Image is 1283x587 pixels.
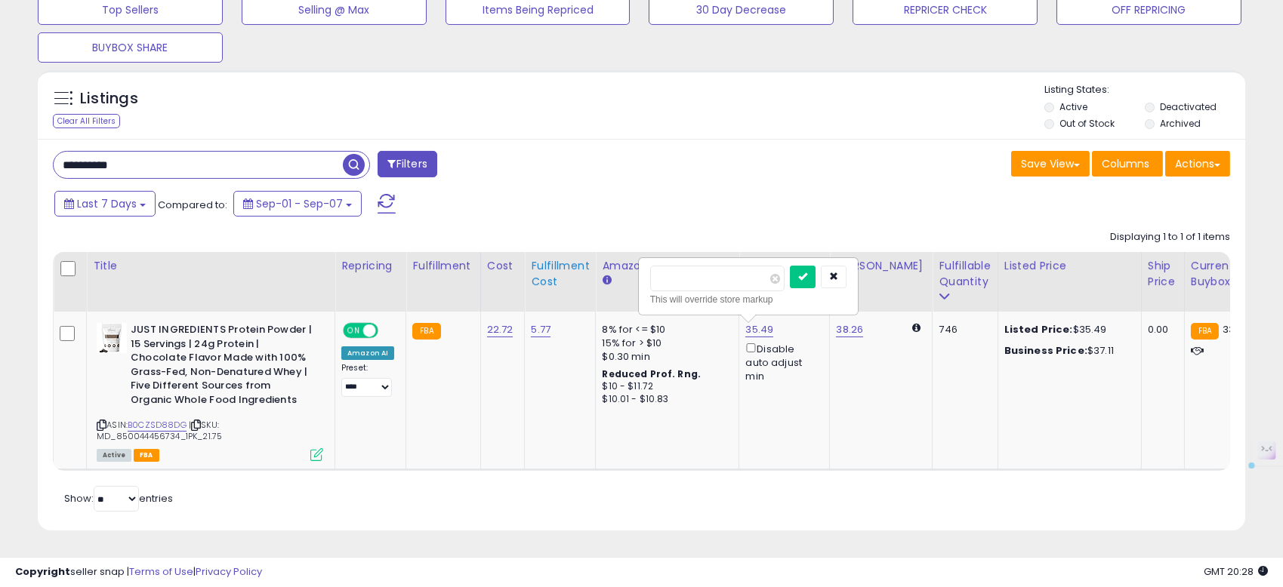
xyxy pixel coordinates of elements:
span: Columns [1102,156,1149,171]
div: $10 - $11.72 [602,380,727,393]
a: 5.77 [531,322,551,337]
div: Repricing [341,258,399,274]
b: Listed Price: [1004,322,1073,337]
div: Fulfillment Cost [531,258,589,290]
div: Amazon Fees [602,258,732,274]
h5: Listings [80,88,138,109]
div: Cost [487,258,519,274]
div: Listed Price [1004,258,1135,274]
div: $37.11 [1004,344,1130,358]
label: Deactivated [1160,100,1217,113]
div: $35.49 [1004,323,1130,337]
div: This will override store markup [650,292,847,307]
div: Preset: [341,363,394,397]
div: [PERSON_NAME] [836,258,926,274]
div: Ship Price [1148,258,1178,290]
a: 22.72 [487,322,514,337]
a: Privacy Policy [196,564,262,579]
small: FBA [412,323,440,340]
button: Save View [1011,151,1090,177]
a: 35.49 [745,322,773,337]
span: FBA [134,449,159,462]
span: | SKU: MD_850044456734_1PK_21.75 [97,419,222,441]
label: Out of Stock [1059,117,1115,130]
div: $0.30 min [602,350,727,364]
div: 0.00 [1148,323,1173,337]
button: Sep-01 - Sep-07 [233,191,362,217]
span: 33.23 [1223,322,1250,337]
span: 2025-09-15 20:28 GMT [1204,564,1268,579]
div: Current Buybox Price [1191,258,1269,290]
div: 746 [939,323,985,337]
span: All listings currently available for purchase on Amazon [97,449,131,462]
a: B0CZSD88DG [128,419,187,432]
div: seller snap | | [15,565,262,579]
span: Last 7 Days [77,196,137,211]
img: 415WswiZP8L._SL40_.jpg [97,323,127,353]
div: Fulfillment [412,258,473,274]
button: Filters [378,151,436,177]
div: Displaying 1 to 1 of 1 items [1110,230,1230,244]
a: 38.26 [836,322,863,337]
span: Show: entries [64,491,173,506]
strong: Copyright [15,564,70,579]
b: JUST INGREDIENTS Protein Powder | 15 Servings | 24g Protein | Chocolate Flavor Made with 100% Gra... [131,323,314,410]
b: Reduced Prof. Rng. [602,367,701,380]
span: Sep-01 - Sep-07 [256,196,343,211]
small: FBA [1191,323,1219,340]
button: Last 7 Days [54,191,156,217]
a: Terms of Use [129,564,193,579]
label: Active [1059,100,1087,113]
div: ASIN: [97,323,323,459]
p: Listing States: [1044,83,1245,97]
div: $10.01 - $10.83 [602,393,727,406]
button: Actions [1165,151,1230,177]
label: Archived [1160,117,1201,130]
div: Fulfillable Quantity [939,258,991,290]
span: ON [344,324,363,337]
div: Amazon AI [341,346,394,360]
button: Columns [1092,151,1163,177]
div: Title [93,258,328,274]
small: Amazon Fees. [602,274,611,287]
span: Compared to: [158,198,227,212]
b: Business Price: [1004,343,1087,358]
div: Disable auto adjust min [745,340,818,383]
div: Clear All Filters [53,114,120,128]
div: 8% for <= $10 [602,323,727,337]
button: BUYBOX SHARE [38,32,223,63]
span: OFF [376,324,400,337]
div: 15% for > $10 [602,337,727,350]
